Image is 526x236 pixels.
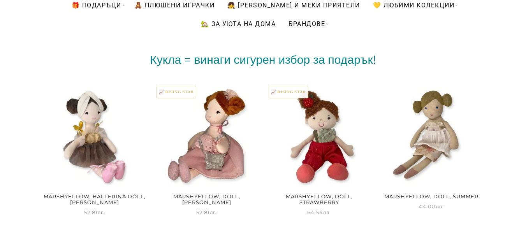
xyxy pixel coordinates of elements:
span: 64.54 [307,209,331,215]
h2: Marshyellow, Doll, [PERSON_NAME] [155,191,259,208]
span: лв. [436,203,444,210]
h2: Marshyellow, Ballerina Doll, [PERSON_NAME] [43,191,147,208]
a: 🏡 За уюта на дома [195,14,282,33]
span: 52.81 [196,209,218,215]
span: лв. [98,209,106,215]
span: лв. [210,209,218,215]
a: Marshyellow, Ballerina Doll, [PERSON_NAME] 52.81лв. [43,85,147,217]
a: Marshyellow, Doll, Summer 44.00лв. [380,85,483,211]
a: 📈 RISING STARMarshyellow, Doll, Strawberry 64.54лв. [267,85,371,217]
a: БРАНДОВЕ [283,14,331,33]
h2: Marshyellow, Doll, Strawberry [267,191,371,208]
a: 📈 RISING STARMarshyellow, Doll, [PERSON_NAME] 52.81лв. [155,85,259,217]
span: 44.00 [419,203,444,210]
span: 52.81 [84,209,106,215]
h2: Marshyellow, Doll, Summer [380,191,483,202]
h2: Кукла = винаги сигурен избор за подарък! [43,54,483,65]
span: лв. [323,209,331,215]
